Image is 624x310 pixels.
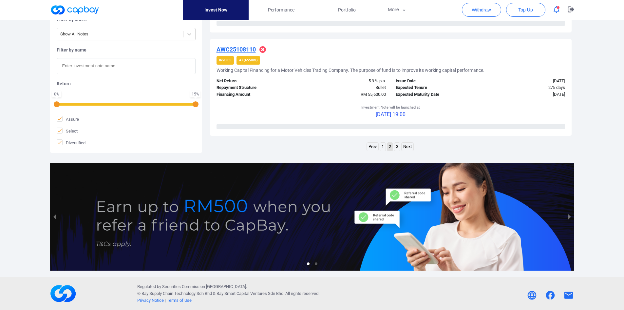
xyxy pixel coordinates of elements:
span: Bay Smart Capital Ventures Sdn Bhd [217,291,283,296]
button: previous slide / item [50,163,59,271]
div: [DATE] [480,78,570,85]
div: 275 days [480,84,570,91]
button: Withdraw [462,3,501,17]
span: Assure [57,116,79,122]
div: 5.9 % p.a. [301,78,391,85]
u: AWC25108110 [217,46,256,53]
a: Terms of Use [167,298,192,303]
span: Performance [268,6,294,13]
img: footerLogo [50,280,76,307]
a: Previous page [367,143,378,151]
p: Regulated by Securities Commission [GEOGRAPHIC_DATA]. © Bay Supply Chain Technology Sdn Bhd & . A... [137,283,319,304]
div: Repayment Structure [212,84,301,91]
h5: Filter by name [57,47,196,53]
div: Financing Amount [212,91,301,98]
div: Expected Maturity Date [391,91,481,98]
div: Expected Tenure [391,84,481,91]
div: Net Return [212,78,301,85]
span: Diversified [57,139,85,146]
input: Enter investment note name [57,58,196,74]
div: Issue Date [391,78,481,85]
h5: Filter by notes [57,17,196,23]
a: Page 1 [380,143,386,151]
div: [DATE] [480,91,570,98]
a: Next page [402,143,413,151]
div: Bullet [301,84,391,91]
span: Select [57,128,78,134]
a: Page 2 is your current page [387,143,393,151]
h5: Return [57,81,196,87]
div: 0 % [53,92,60,96]
li: slide item 2 [315,262,317,265]
strong: Invoice [219,58,231,62]
a: Privacy Notice [137,298,164,303]
h5: Working Capital Financing for a Motor Vehicles Trading Company. The purpose of fund is to improve... [217,67,484,73]
button: Top Up [506,3,545,17]
span: Top Up [518,7,533,13]
span: Portfolio [338,6,356,13]
a: Page 3 [394,143,400,151]
p: Investment Note will be launched at [361,105,420,111]
p: [DATE] 19:00 [361,110,420,119]
li: slide item 1 [307,262,310,265]
button: next slide / item [565,163,574,271]
div: 15 % [192,92,199,96]
strong: A+ (Assure) [239,58,257,62]
span: RM 55,600.00 [361,92,386,97]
